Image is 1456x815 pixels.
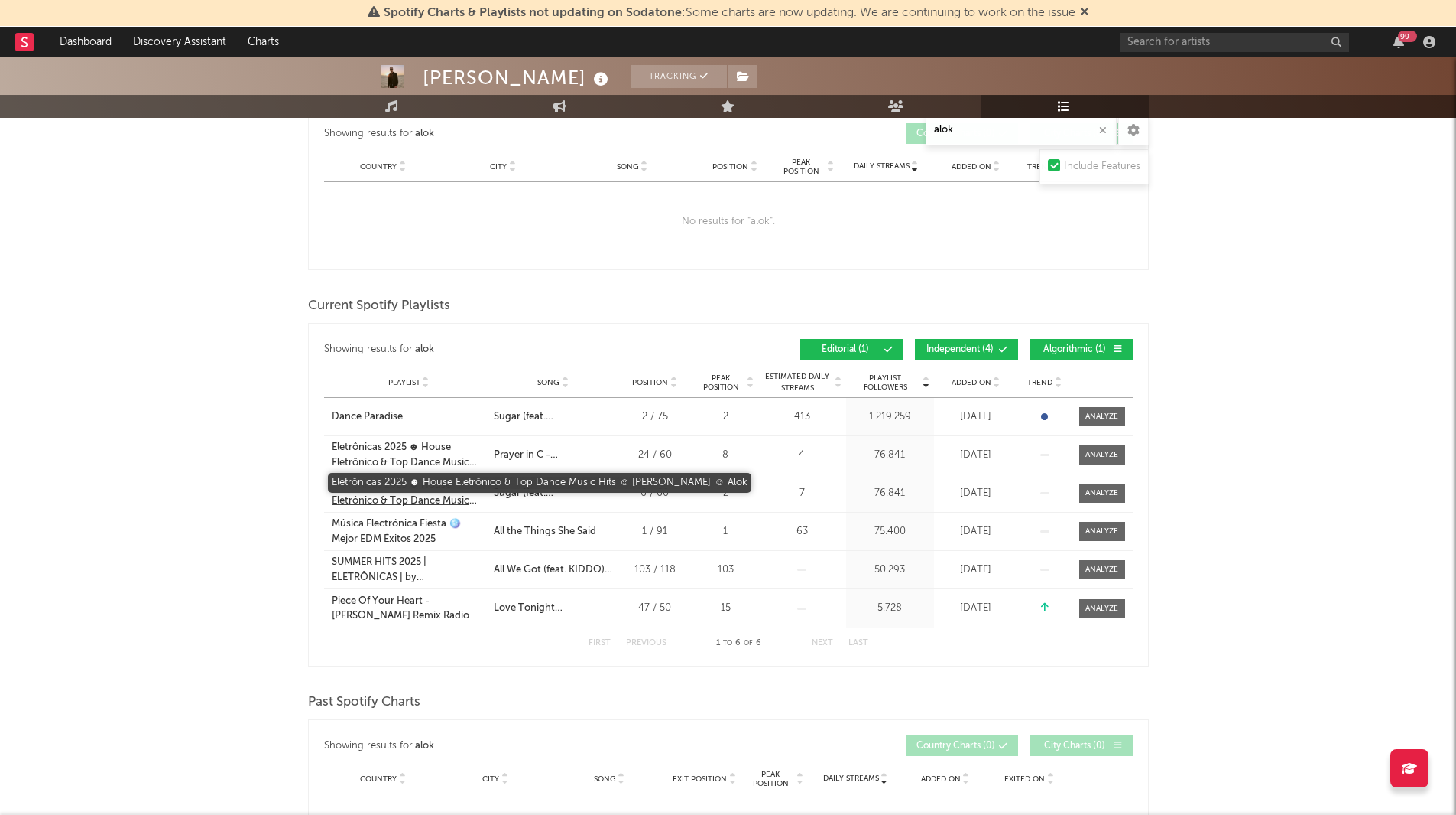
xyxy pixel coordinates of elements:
[762,486,842,501] div: 7
[697,562,754,578] div: 103
[332,555,486,585] a: SUMMER HITS 2025 | ELETRÔNICAS | by [PERSON_NAME] | Treino | corrida | Vintage Culture | Alok Só ...
[415,125,434,143] div: alok
[360,774,397,784] span: Country
[850,601,930,616] div: 5.728
[926,115,1117,145] input: Search Playlists/Charts
[800,339,903,360] button: Editorial(1)
[632,378,668,387] span: Position
[921,774,961,784] span: Added On
[925,345,995,354] span: Independent ( 4 )
[594,774,616,784] span: Song
[308,297,450,315] span: Current Spotify Playlists
[332,594,486,624] a: Piece Of Your Heart - [PERSON_NAME] Remix Radio
[494,409,613,425] div: Sugar (feat. [PERSON_NAME]) - ALOK Remix
[1064,158,1140,176] div: Include Features
[360,162,397,171] span: Country
[762,448,842,463] div: 4
[938,562,1014,578] div: [DATE]
[621,448,689,463] div: 24 / 60
[850,373,921,392] span: Playlist Followers
[1120,33,1349,52] input: Search for artists
[1039,742,1110,751] span: City Charts ( 0 )
[697,486,754,501] div: 2
[952,378,991,387] span: Added On
[762,409,842,425] div: 413
[423,65,612,90] div: [PERSON_NAME]
[415,737,434,755] div: alok
[1039,345,1110,354] span: Algorithmic ( 1 )
[848,639,868,647] button: Last
[332,517,486,546] a: Música Electrónica Fiesta 🪩 Mejor EDM Éxitos 2025
[324,339,728,360] div: Showing results for
[762,524,842,540] div: 63
[915,339,1018,360] button: Independent(4)
[332,440,486,470] a: Eletrônicas 2025 ☻ House Eletrônico & Top Dance Music Hits ☺︎ [PERSON_NAME] ☺︎ Alok
[697,448,754,463] div: 8
[810,345,880,354] span: Editorial ( 1 )
[744,640,753,647] span: of
[1027,162,1052,171] span: Trend
[494,448,613,463] div: Prayer in C - [PERSON_NAME] Radio Edit
[1398,31,1417,42] div: 99 +
[332,409,486,425] a: Dance Paradise
[388,378,420,387] span: Playlist
[938,409,1014,425] div: [DATE]
[938,524,1014,540] div: [DATE]
[673,774,727,784] span: Exit Position
[777,158,825,176] span: Peak Position
[324,182,1133,262] div: No results for " alok ".
[490,162,507,171] span: City
[850,524,930,540] div: 75.400
[237,27,290,57] a: Charts
[854,161,910,172] span: Daily Streams
[850,562,930,578] div: 50.293
[916,742,995,751] span: Country Charts ( 0 )
[697,634,781,653] div: 1 6 6
[850,409,930,425] div: 1.219.259
[938,601,1014,616] div: [DATE]
[482,774,499,784] span: City
[1004,774,1045,784] span: Exited On
[384,7,1075,19] span: : Some charts are now updating. We are continuing to work on the issue
[823,773,879,784] span: Daily Streams
[308,693,420,712] span: Past Spotify Charts
[723,640,732,647] span: to
[1027,378,1052,387] span: Trend
[494,601,613,616] div: Love Tonight ([PERSON_NAME] Remix)
[621,409,689,425] div: 2 / 75
[762,371,833,394] span: Estimated Daily Streams
[621,601,689,616] div: 47 / 50
[1030,339,1133,360] button: Algorithmic(1)
[952,162,991,171] span: Added On
[384,7,682,19] span: Spotify Charts & Playlists not updating on Sodatone
[1080,7,1089,19] span: Dismiss
[494,562,613,578] div: All We Got (feat. KIDDO) - [PERSON_NAME] Remix
[332,478,486,508] a: Eletrônicas 2025 ☻ House Eletrônico & Top Dance Music Hits ☺︎ [PERSON_NAME] ☺︎ Alok
[332,409,403,425] div: Dance Paradise
[621,562,689,578] div: 103 / 118
[49,27,122,57] a: Dashboard
[697,601,754,616] div: 15
[494,486,613,501] div: Sugar (feat. [PERSON_NAME])
[747,770,795,788] span: Peak Position
[122,27,237,57] a: Discovery Assistant
[712,162,748,171] span: Position
[850,486,930,501] div: 76.841
[324,735,728,756] div: Showing results for
[906,123,1018,144] button: Country Charts(0)
[1030,735,1133,756] button: City Charts(0)
[631,65,727,88] button: Tracking
[916,129,995,139] span: Country Charts ( 0 )
[697,409,754,425] div: 2
[324,123,728,144] div: Showing results for
[589,639,611,647] button: First
[415,341,434,359] div: alok
[697,524,754,540] div: 1
[621,524,689,540] div: 1 / 91
[626,639,666,647] button: Previous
